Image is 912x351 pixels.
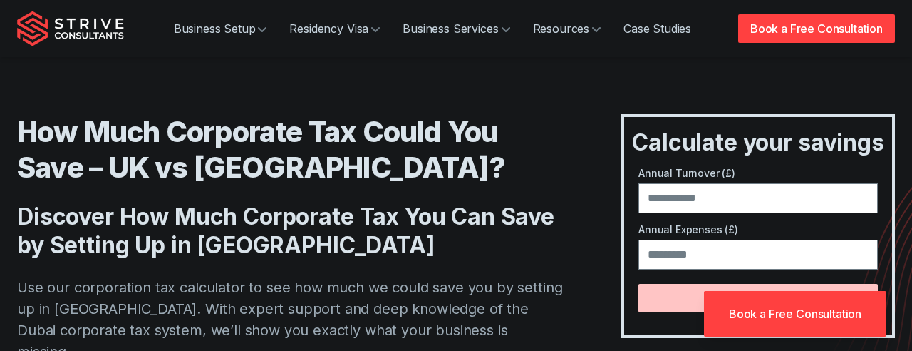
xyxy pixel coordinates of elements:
button: Submit [638,284,878,312]
label: Annual Expenses (£) [638,222,878,237]
a: Resources [522,14,613,43]
a: Book a Free Consultation [738,14,895,43]
a: Case Studies [612,14,703,43]
a: Business Services [391,14,521,43]
a: Book a Free Consultation [704,291,886,337]
label: Annual Turnover (£) [638,166,878,180]
h1: How Much Corporate Tax Could You Save – UK vs [GEOGRAPHIC_DATA]? [17,114,564,185]
h2: Discover How Much Corporate Tax You Can Save by Setting Up in [GEOGRAPHIC_DATA] [17,203,564,260]
a: Residency Visa [278,14,391,43]
img: Strive Consultants [17,11,124,46]
h3: Calculate your savings [630,128,886,157]
a: Business Setup [162,14,279,43]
